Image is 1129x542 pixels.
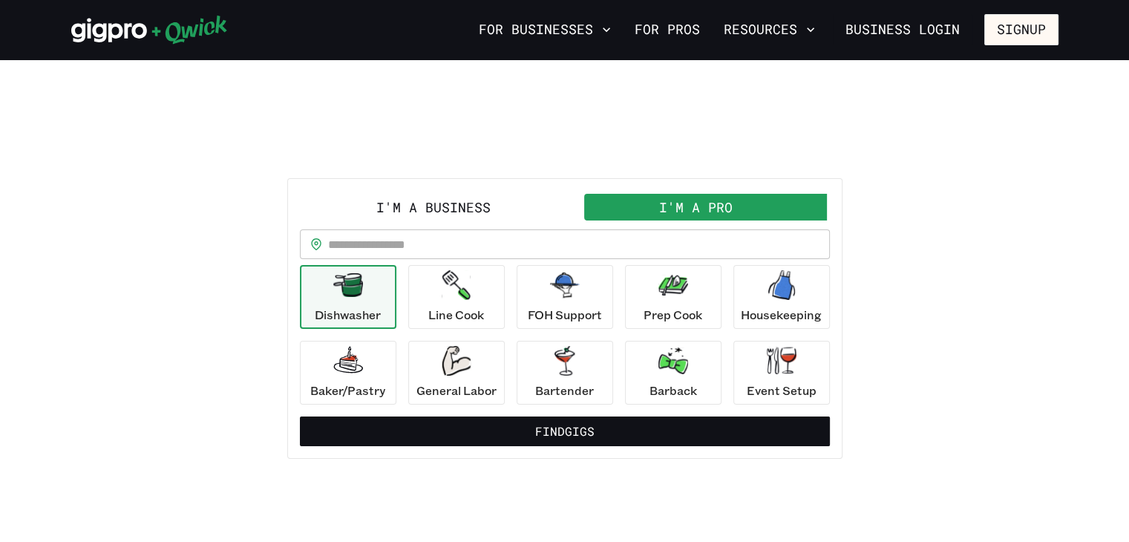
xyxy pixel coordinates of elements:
button: Prep Cook [625,265,721,329]
button: Line Cook [408,265,505,329]
button: Baker/Pastry [300,341,396,405]
p: Dishwasher [315,306,381,324]
p: Housekeeping [741,306,822,324]
a: Business Login [833,14,972,45]
button: Resources [718,17,821,42]
button: Bartender [517,341,613,405]
p: Bartender [535,382,594,399]
button: General Labor [408,341,505,405]
h2: PICK UP A SHIFT! [287,134,842,163]
button: I'm a Pro [565,194,827,221]
p: Prep Cook [644,306,702,324]
button: FindGigs [300,417,830,446]
p: General Labor [416,382,497,399]
button: FOH Support [517,265,613,329]
button: Event Setup [733,341,830,405]
button: I'm a Business [303,194,565,221]
p: Baker/Pastry [310,382,385,399]
button: Housekeeping [733,265,830,329]
button: For Businesses [473,17,617,42]
button: Signup [984,14,1058,45]
p: FOH Support [528,306,602,324]
button: Dishwasher [300,265,396,329]
p: Event Setup [747,382,817,399]
p: Barback [649,382,697,399]
p: Line Cook [428,306,484,324]
button: Barback [625,341,721,405]
a: For Pros [629,17,706,42]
